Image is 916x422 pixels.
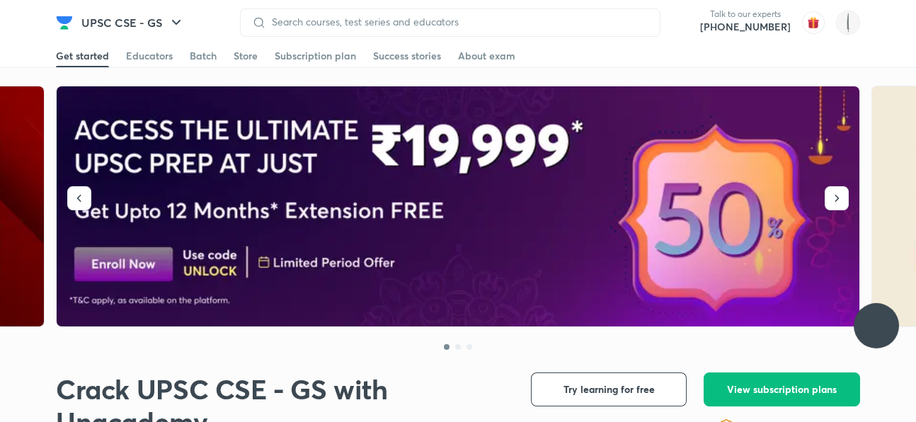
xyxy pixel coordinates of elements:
[563,382,655,397] span: Try learning for free
[275,49,356,63] div: Subscription plan
[373,49,441,63] div: Success stories
[56,49,109,63] div: Get started
[266,16,648,28] input: Search courses, test series and educators
[190,49,217,63] div: Batch
[458,45,515,67] a: About exam
[727,382,837,397] span: View subscription plans
[373,45,441,67] a: Success stories
[126,49,173,63] div: Educators
[802,11,825,34] img: avatar
[868,317,885,334] img: ttu
[531,372,687,406] button: Try learning for free
[73,8,193,37] button: UPSC CSE - GS
[700,8,791,20] p: Talk to our experts
[190,45,217,67] a: Batch
[56,45,109,67] a: Get started
[234,45,258,67] a: Store
[234,49,258,63] div: Store
[56,14,73,31] img: Company Logo
[672,8,700,37] img: call-us
[836,11,860,35] img: chinmay
[126,45,173,67] a: Educators
[458,49,515,63] div: About exam
[700,20,791,34] a: [PHONE_NUMBER]
[704,372,860,406] button: View subscription plans
[275,45,356,67] a: Subscription plan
